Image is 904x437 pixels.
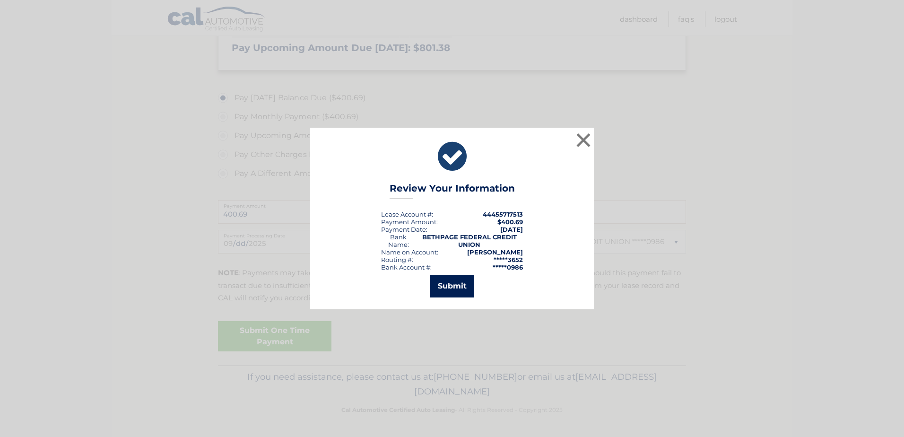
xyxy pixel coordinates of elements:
[381,256,413,263] div: Routing #:
[483,210,523,218] strong: 44455717513
[381,218,438,226] div: Payment Amount:
[497,218,523,226] span: $400.69
[500,226,523,233] span: [DATE]
[574,131,593,149] button: ×
[381,210,433,218] div: Lease Account #:
[430,275,474,297] button: Submit
[467,248,523,256] strong: [PERSON_NAME]
[381,248,438,256] div: Name on Account:
[422,233,517,248] strong: BETHPAGE FEDERAL CREDIT UNION
[381,226,427,233] div: :
[381,226,426,233] span: Payment Date
[381,233,416,248] div: Bank Name:
[390,183,515,199] h3: Review Your Information
[381,263,432,271] div: Bank Account #:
